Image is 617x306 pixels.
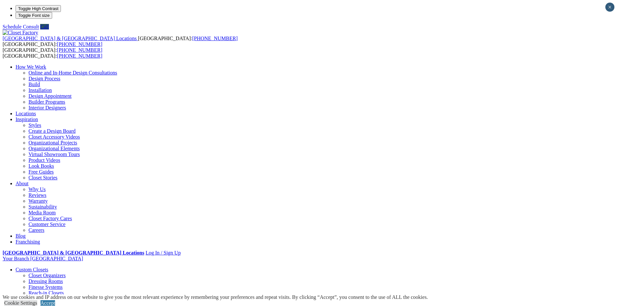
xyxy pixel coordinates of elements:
[29,273,66,278] a: Closet Organizers
[29,290,64,296] a: Reach-in Closets
[605,3,614,12] button: Close
[29,278,63,284] a: Dressing Rooms
[29,152,80,157] a: Virtual Showroom Tours
[16,64,46,70] a: How We Work
[29,216,72,221] a: Closet Factory Cares
[29,227,44,233] a: Careers
[145,250,180,255] a: Log In / Sign Up
[29,204,57,210] a: Sustainability
[29,192,46,198] a: Reviews
[29,70,117,75] a: Online and In-Home Design Consultations
[3,24,39,29] a: Schedule Consult
[29,221,65,227] a: Customer Service
[16,5,61,12] button: Toggle High Contrast
[57,47,102,53] a: [PHONE_NUMBER]
[29,210,56,215] a: Media Room
[16,181,29,186] a: About
[29,187,46,192] a: Why Us
[16,239,40,244] a: Franchising
[3,36,138,41] a: [GEOGRAPHIC_DATA] & [GEOGRAPHIC_DATA] Locations
[16,111,36,116] a: Locations
[18,6,58,11] span: Toggle High Contrast
[29,105,66,110] a: Interior Designers
[29,87,52,93] a: Installation
[3,250,144,255] a: [GEOGRAPHIC_DATA] & [GEOGRAPHIC_DATA] Locations
[4,300,37,306] a: Cookie Settings
[3,256,29,261] span: Your Branch
[18,13,50,18] span: Toggle Font size
[57,53,102,59] a: [PHONE_NUMBER]
[29,99,65,105] a: Builder Programs
[29,76,60,81] a: Design Process
[29,169,54,175] a: Free Guides
[57,41,102,47] a: [PHONE_NUMBER]
[3,47,102,59] span: [GEOGRAPHIC_DATA]: [GEOGRAPHIC_DATA]:
[40,300,55,306] a: Accept
[29,93,72,99] a: Design Appointment
[29,198,48,204] a: Warranty
[29,122,41,128] a: Styles
[16,267,48,272] a: Custom Closets
[3,30,38,36] img: Closet Factory
[3,256,83,261] a: Your Branch [GEOGRAPHIC_DATA]
[29,134,80,140] a: Closet Accessory Videos
[3,36,137,41] span: [GEOGRAPHIC_DATA] & [GEOGRAPHIC_DATA] Locations
[3,36,238,47] span: [GEOGRAPHIC_DATA]: [GEOGRAPHIC_DATA]:
[29,284,63,290] a: Finesse Systems
[29,163,54,169] a: Look Books
[16,117,38,122] a: Inspiration
[40,24,49,29] a: Call
[3,294,428,300] div: We use cookies and IP address on our website to give you the most relevant experience by remember...
[29,82,40,87] a: Build
[29,128,75,134] a: Create a Design Board
[29,157,60,163] a: Product Videos
[30,256,83,261] span: [GEOGRAPHIC_DATA]
[29,140,77,145] a: Organizational Projects
[16,12,52,19] button: Toggle Font size
[29,146,80,151] a: Organizational Elements
[16,233,26,239] a: Blog
[29,175,57,180] a: Closet Stories
[192,36,237,41] a: [PHONE_NUMBER]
